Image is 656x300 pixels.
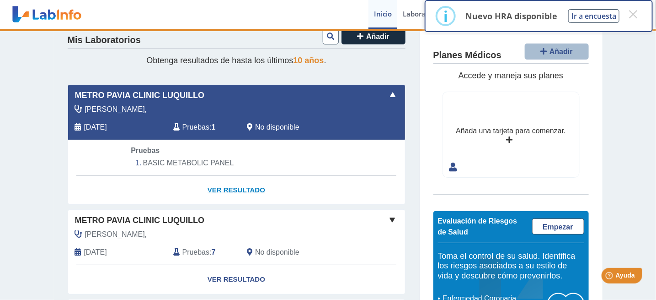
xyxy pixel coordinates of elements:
[525,44,589,60] button: Añadir
[625,6,641,22] button: Close this dialog
[456,125,565,136] div: Añada una tarjeta para comenzar.
[85,229,147,240] span: Rodriguez Jaen,
[84,247,107,258] span: 2025-07-14
[182,247,209,258] span: Pruebas
[459,71,563,80] span: Accede y maneja sus planes
[549,48,573,55] span: Añadir
[255,122,299,133] span: No disponible
[212,248,216,256] b: 7
[433,50,501,61] h4: Planes Médicos
[465,11,557,22] p: Nuevo HRA disponible
[293,56,324,65] span: 10 años
[85,104,147,115] span: Reyes,
[68,265,405,294] a: Ver Resultado
[75,214,205,227] span: Metro Pavia Clinic Luquillo
[543,223,573,231] span: Empezar
[84,122,107,133] span: 2025-08-13
[75,89,205,102] span: Metro Pavia Clinic Luquillo
[532,218,584,235] a: Empezar
[366,33,389,40] span: Añadir
[568,9,619,23] button: Ir a encuesta
[438,251,584,281] h5: Toma el control de su salud. Identifica los riesgos asociados a su estilo de vida y descubre cómo...
[131,147,160,154] span: Pruebas
[166,122,240,133] div: :
[341,28,405,44] button: Añadir
[255,247,299,258] span: No disponible
[182,122,209,133] span: Pruebas
[131,156,341,170] li: BASIC METABOLIC PANEL
[575,264,646,290] iframe: Help widget launcher
[68,176,405,205] a: Ver Resultado
[68,35,141,46] h4: Mis Laboratorios
[166,247,240,258] div: :
[212,123,216,131] b: 1
[438,217,517,236] span: Evaluación de Riesgos de Salud
[146,56,326,65] span: Obtenga resultados de hasta los últimos .
[443,8,448,24] div: i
